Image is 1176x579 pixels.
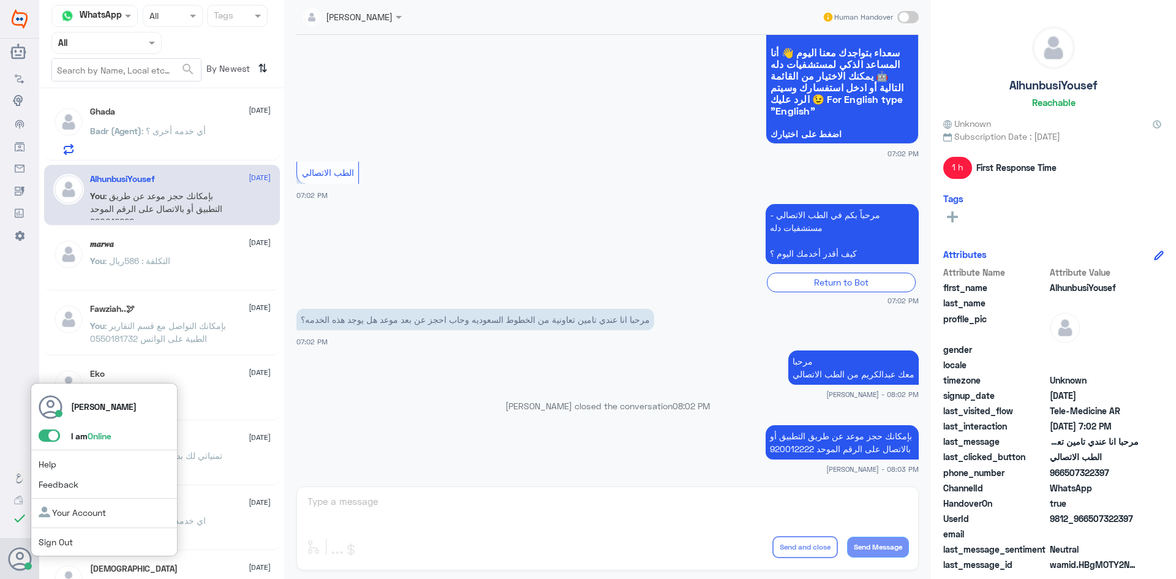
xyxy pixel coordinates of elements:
[58,7,77,25] img: whatsapp.png
[771,129,914,139] span: اضغط على اختيارك
[53,239,84,270] img: defaultAdmin.png
[8,547,31,570] button: Avatar
[105,255,170,266] span: : التكلفة : 586ريال
[71,431,111,441] span: I am
[249,367,271,378] span: [DATE]
[1032,97,1076,108] h6: Reachable
[847,537,909,558] button: Send Message
[943,512,1047,525] span: UserId
[943,389,1047,402] span: signup_date
[90,239,114,249] h5: 𝒎𝒂𝒓𝒘𝒂
[943,450,1047,463] span: last_clicked_button
[943,482,1047,494] span: ChannelId
[1050,543,1139,556] span: 0
[90,320,226,344] span: : بإمكانك التواصل مع قسم التقارير الطبية على الواتس 0550181732
[90,174,155,184] h5: AlhunbusiYousef
[943,435,1047,448] span: last_message
[90,191,105,201] span: You
[141,126,206,136] span: : أي خدمه أخرى ؟
[249,172,271,183] span: [DATE]
[1050,374,1139,387] span: Unknown
[53,107,84,137] img: defaultAdmin.png
[1050,266,1139,279] span: Attribute Value
[296,338,328,346] span: 07:02 PM
[296,399,919,412] p: [PERSON_NAME] closed the conversation
[296,309,654,330] p: 17/9/2025, 7:02 PM
[826,389,919,399] span: [PERSON_NAME] - 08:02 PM
[53,369,84,399] img: defaultAdmin.png
[212,9,233,25] div: Tags
[52,59,201,81] input: Search by Name, Local etc…
[943,266,1047,279] span: Attribute Name
[258,58,268,78] i: ⇅
[12,511,27,526] i: check
[1033,27,1074,69] img: defaultAdmin.png
[181,59,195,80] button: search
[1050,435,1139,448] span: مرحبا انا عندي تامين تعاونية من الخطوط السعوديه وحاب احجز عن بعد موعد هل يوجد هذه الخدمه؟
[39,507,106,518] a: Your Account
[90,369,105,379] h5: Eko
[1050,482,1139,494] span: 2
[249,432,271,443] span: [DATE]
[1050,420,1139,433] span: 2025-09-17T16:02:51.127Z
[943,528,1047,540] span: email
[943,281,1047,294] span: first_name
[943,193,963,204] h6: Tags
[943,312,1047,341] span: profile_pic
[943,297,1047,309] span: last_name
[39,459,56,469] a: Help
[1050,450,1139,463] span: الطب الاتصالي
[302,167,354,178] span: الطب الاتصالي
[771,47,914,116] span: سعداء بتواجدك معنا اليوم 👋 أنا المساعد الذكي لمستشفيات دله 🤖 يمكنك الاختيار من القائمة التالية أو...
[767,273,916,292] div: Return to Bot
[1050,558,1139,571] span: wamid.HBgMOTY2NTA3MzIyMzk3FQIAEhgUM0FFOTJBMTJEMDJCOTlCOTU3QUEA
[12,9,28,29] img: Widebot Logo
[296,191,328,199] span: 07:02 PM
[943,249,987,260] h6: Attributes
[943,358,1047,371] span: locale
[1050,466,1139,479] span: 966507322397
[943,420,1047,433] span: last_interaction
[1050,358,1139,371] span: null
[1050,312,1080,343] img: defaultAdmin.png
[90,107,115,117] h5: Ghada
[1050,343,1139,356] span: null
[943,374,1047,387] span: timezone
[943,117,991,130] span: Unknown
[976,161,1057,174] span: First Response Time
[249,562,271,573] span: [DATE]
[943,130,1164,143] span: Subscription Date : [DATE]
[943,343,1047,356] span: gender
[90,126,141,136] span: Badr (Agent)
[53,174,84,205] img: defaultAdmin.png
[39,537,73,547] a: Sign Out
[90,564,178,574] h5: سبحان الله
[90,320,105,331] span: You
[71,400,137,413] p: [PERSON_NAME]
[1050,512,1139,525] span: 9812_966507322397
[1050,404,1139,417] span: Tele-Medicine AR
[181,62,195,77] span: search
[888,295,919,306] span: 07:02 PM
[90,304,135,314] h5: Fawziah..🕊
[1050,528,1139,540] span: null
[249,237,271,248] span: [DATE]
[943,558,1047,571] span: last_message_id
[90,255,105,266] span: You
[788,350,919,385] p: 17/9/2025, 8:02 PM
[90,191,222,227] span: : بإمكانك حجز موعد عن طريق التطبيق أو بالاتصال على الرقم الموحد 920012222
[1050,281,1139,294] span: AlhunbusiYousef
[943,466,1047,479] span: phone_number
[826,464,919,474] span: [PERSON_NAME] - 08:03 PM
[772,536,838,558] button: Send and close
[88,431,111,441] span: Online
[249,302,271,313] span: [DATE]
[249,497,271,508] span: [DATE]
[1050,389,1139,402] span: 2025-09-17T16:02:18.413Z
[943,497,1047,510] span: HandoverOn
[53,304,84,335] img: defaultAdmin.png
[673,401,710,411] span: 08:02 PM
[1009,78,1098,93] h5: AlhunbusiYousef
[943,404,1047,417] span: last_visited_flow
[766,204,919,264] p: 17/9/2025, 7:02 PM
